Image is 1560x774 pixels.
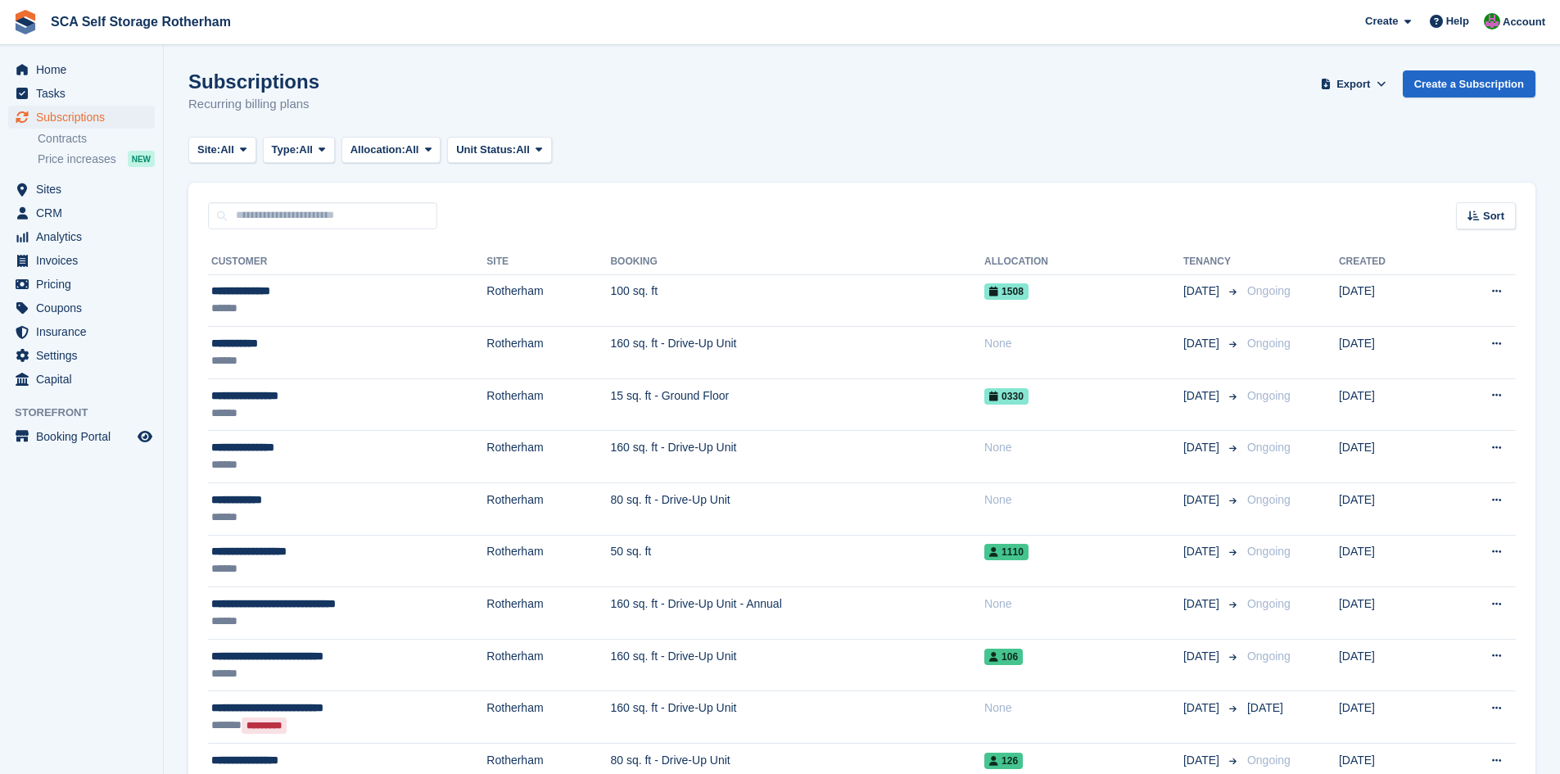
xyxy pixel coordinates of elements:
[36,425,134,448] span: Booking Portal
[1247,441,1291,454] span: Ongoing
[984,388,1029,405] span: 0330
[36,106,134,129] span: Subscriptions
[610,587,984,640] td: 160 sq. ft - Drive-Up Unit - Annual
[486,274,610,327] td: Rotherham
[299,142,313,158] span: All
[8,344,155,367] a: menu
[1247,650,1291,663] span: Ongoing
[8,296,155,319] a: menu
[984,491,1183,509] div: None
[1339,483,1441,536] td: [DATE]
[1183,752,1223,769] span: [DATE]
[1339,639,1441,691] td: [DATE]
[8,425,155,448] a: menu
[36,178,134,201] span: Sites
[610,431,984,483] td: 160 sq. ft - Drive-Up Unit
[1247,597,1291,610] span: Ongoing
[208,249,486,275] th: Customer
[36,201,134,224] span: CRM
[486,691,610,744] td: Rotherham
[1339,431,1441,483] td: [DATE]
[36,225,134,248] span: Analytics
[8,58,155,81] a: menu
[1183,335,1223,352] span: [DATE]
[984,544,1029,560] span: 1110
[1247,389,1291,402] span: Ongoing
[38,131,155,147] a: Contracts
[1503,14,1545,30] span: Account
[36,58,134,81] span: Home
[1446,13,1469,29] span: Help
[36,82,134,105] span: Tasks
[36,320,134,343] span: Insurance
[8,178,155,201] a: menu
[610,639,984,691] td: 160 sq. ft - Drive-Up Unit
[486,327,610,379] td: Rotherham
[1339,535,1441,587] td: [DATE]
[38,150,155,168] a: Price increases NEW
[486,378,610,431] td: Rotherham
[1247,545,1291,558] span: Ongoing
[1183,648,1223,665] span: [DATE]
[1339,249,1441,275] th: Created
[220,142,234,158] span: All
[350,142,405,158] span: Allocation:
[36,249,134,272] span: Invoices
[8,249,155,272] a: menu
[610,274,984,327] td: 100 sq. ft
[1247,284,1291,297] span: Ongoing
[1183,387,1223,405] span: [DATE]
[984,649,1023,665] span: 106
[1336,76,1370,93] span: Export
[13,10,38,34] img: stora-icon-8386f47178a22dfd0bd8f6a31ec36ba5ce8667c1dd55bd0f319d3a0aa187defe.svg
[1183,283,1223,300] span: [DATE]
[8,225,155,248] a: menu
[8,273,155,296] a: menu
[1247,337,1291,350] span: Ongoing
[341,137,441,164] button: Allocation: All
[188,70,319,93] h1: Subscriptions
[1484,13,1500,29] img: Sarah Race
[486,639,610,691] td: Rotherham
[44,8,237,35] a: SCA Self Storage Rotherham
[15,405,163,421] span: Storefront
[128,151,155,167] div: NEW
[1183,543,1223,560] span: [DATE]
[486,431,610,483] td: Rotherham
[610,378,984,431] td: 15 sq. ft - Ground Floor
[456,142,516,158] span: Unit Status:
[610,483,984,536] td: 80 sq. ft - Drive-Up Unit
[263,137,335,164] button: Type: All
[610,535,984,587] td: 50 sq. ft
[188,95,319,114] p: Recurring billing plans
[1365,13,1398,29] span: Create
[1247,493,1291,506] span: Ongoing
[36,368,134,391] span: Capital
[610,327,984,379] td: 160 sq. ft - Drive-Up Unit
[1483,208,1504,224] span: Sort
[984,595,1183,613] div: None
[405,142,419,158] span: All
[516,142,530,158] span: All
[188,137,256,164] button: Site: All
[8,368,155,391] a: menu
[1183,699,1223,717] span: [DATE]
[486,483,610,536] td: Rotherham
[984,249,1183,275] th: Allocation
[36,344,134,367] span: Settings
[984,283,1029,300] span: 1508
[36,273,134,296] span: Pricing
[610,249,984,275] th: Booking
[8,106,155,129] a: menu
[1339,274,1441,327] td: [DATE]
[984,439,1183,456] div: None
[36,296,134,319] span: Coupons
[1339,378,1441,431] td: [DATE]
[1403,70,1535,97] a: Create a Subscription
[1339,691,1441,744] td: [DATE]
[1183,249,1241,275] th: Tenancy
[1318,70,1390,97] button: Export
[486,587,610,640] td: Rotherham
[1183,439,1223,456] span: [DATE]
[1247,701,1283,714] span: [DATE]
